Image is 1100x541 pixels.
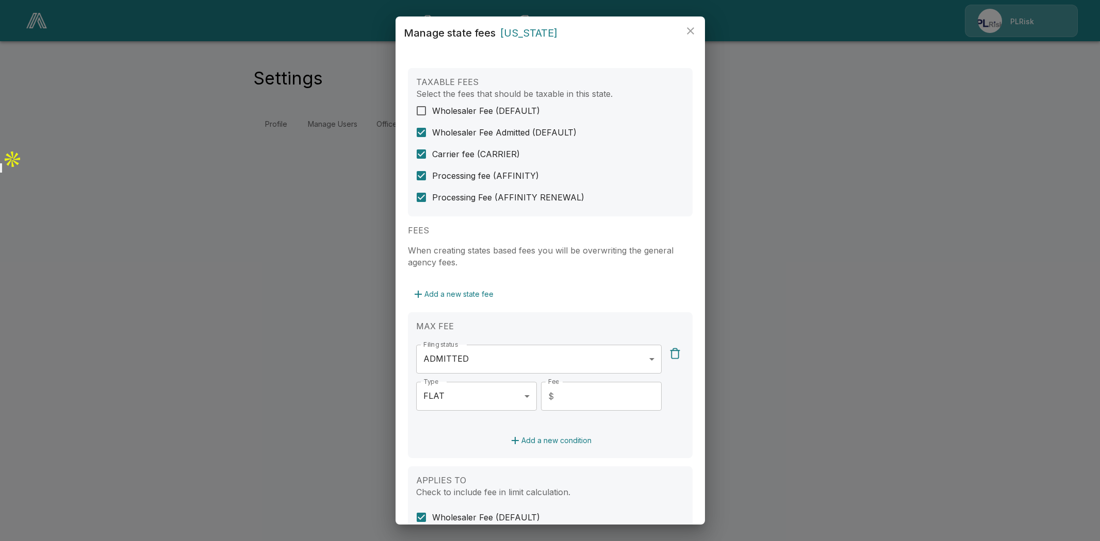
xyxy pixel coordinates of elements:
label: FEES [408,225,429,235]
span: Wholesaler Fee Admitted (DEFAULT) [432,126,577,139]
span: Wholesaler Fee (DEFAULT) [432,511,540,523]
span: Wholesaler Fee (DEFAULT) [432,105,540,117]
label: Filing status [423,340,458,349]
button: Add a new condition [505,431,596,450]
label: APPLIES TO [416,475,466,485]
label: Fee [548,377,559,386]
label: MAX FEE [416,321,454,331]
label: When creating states based fees you will be overwriting the general agency fees. [408,245,674,267]
span: Processing fee (AFFINITY) [432,170,539,182]
div: ADMITTED [416,345,662,374]
img: Apollo [2,149,23,170]
label: TAXABLE FEES [416,77,479,87]
label: Select the fees that should be taxable in this state. [416,89,613,99]
img: Delete [669,347,681,360]
label: Type [423,377,438,386]
p: $ [548,390,554,402]
span: [US_STATE] [500,27,557,39]
h2: Manage state fees [396,16,705,49]
button: close [680,21,701,41]
label: Check to include fee in limit calculation. [416,487,570,497]
button: Add a new state fee [408,285,498,304]
span: Processing Fee (AFFINITY RENEWAL) [432,191,584,204]
div: FLAT [416,382,537,411]
span: Carrier fee (CARRIER) [432,148,520,160]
